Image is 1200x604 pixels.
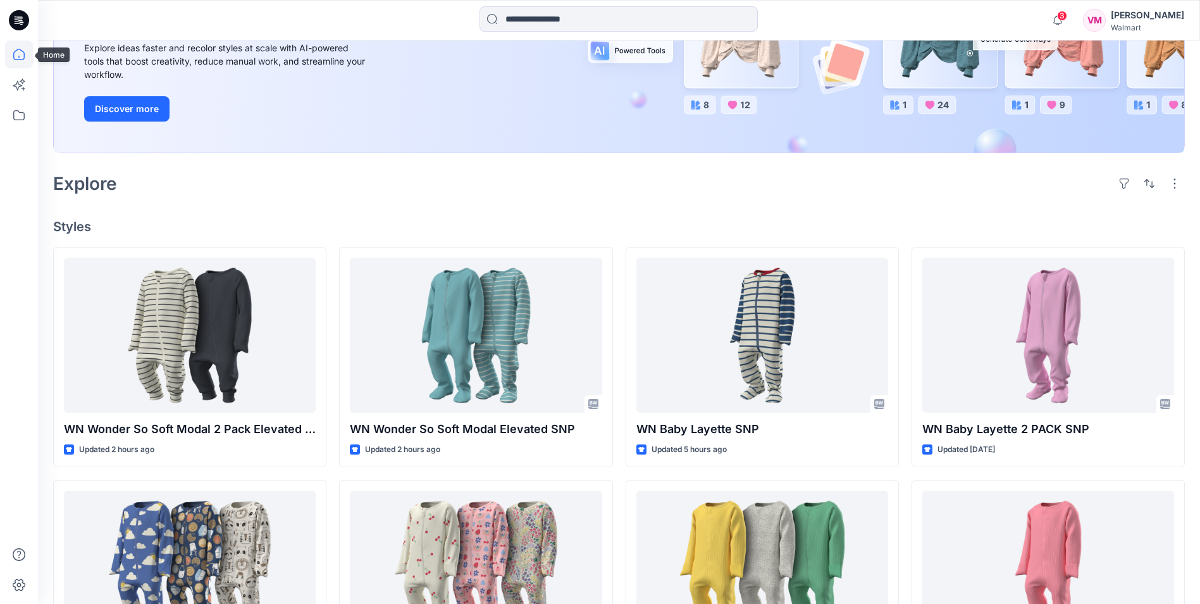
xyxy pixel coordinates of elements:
[53,219,1185,234] h4: Styles
[1111,8,1184,23] div: [PERSON_NAME]
[636,420,888,438] p: WN Baby Layette SNP
[1111,23,1184,32] div: Walmart
[84,96,170,122] button: Discover more
[350,258,602,413] a: WN Wonder So Soft Modal Elevated SNP
[64,258,316,413] a: WN Wonder So Soft Modal 2 Pack Elevated COVERALL
[53,173,117,194] h2: Explore
[922,420,1174,438] p: WN Baby Layette 2 PACK SNP
[636,258,888,413] a: WN Baby Layette SNP
[1057,11,1067,21] span: 3
[350,420,602,438] p: WN Wonder So Soft Modal Elevated SNP
[922,258,1174,413] a: WN Baby Layette 2 PACK SNP
[79,443,154,456] p: Updated 2 hours ago
[84,41,369,81] div: Explore ideas faster and recolor styles at scale with AI-powered tools that boost creativity, red...
[365,443,440,456] p: Updated 2 hours ago
[937,443,995,456] p: Updated [DATE]
[84,96,369,122] a: Discover more
[1083,9,1106,32] div: VM
[652,443,727,456] p: Updated 5 hours ago
[64,420,316,438] p: WN Wonder So Soft Modal 2 Pack Elevated COVERALL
